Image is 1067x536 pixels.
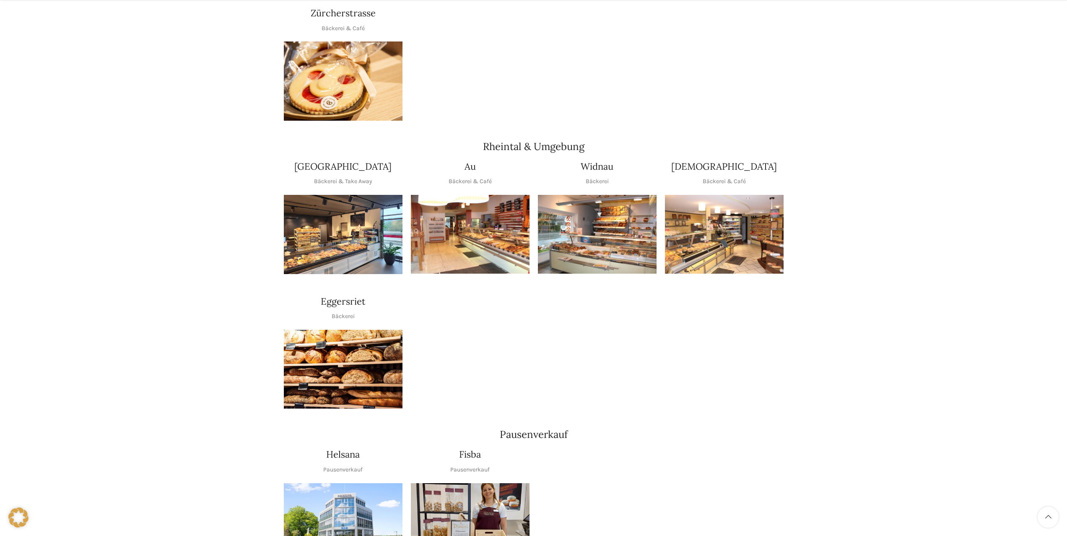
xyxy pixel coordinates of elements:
[665,195,784,274] img: heiden (1)
[311,7,376,20] h4: Zürcherstrasse
[671,160,777,173] h4: [DEMOGRAPHIC_DATA]
[332,312,355,321] p: Bäckerei
[450,465,490,474] p: Pausenverkauf
[665,195,784,274] div: 1 / 1
[284,41,402,121] img: schwyter-38
[284,195,402,274] img: Schwyter-6
[538,195,657,274] img: widnau (1)
[703,177,746,186] p: Bäckerei & Café
[449,177,492,186] p: Bäckerei & Café
[321,295,366,308] h4: Eggersriet
[465,160,476,173] h4: Au
[538,195,657,274] div: 1 / 1
[284,330,402,409] img: schwyter-34
[322,24,365,33] p: Bäckerei & Café
[284,41,402,121] div: 1 / 1
[1038,507,1059,528] a: Scroll to top button
[284,195,402,274] div: 1 / 1
[586,177,609,186] p: Bäckerei
[323,465,363,474] p: Pausenverkauf
[284,430,784,440] h2: Pausenverkauf
[411,195,530,274] div: 1 / 1
[411,195,530,274] img: au (1)
[326,448,360,461] h4: Helsana
[284,142,784,152] h2: Rheintal & Umgebung
[459,448,481,461] h4: Fisba
[284,330,402,409] div: 1 / 1
[314,177,372,186] p: Bäckerei & Take Away
[581,160,613,173] h4: Widnau
[294,160,392,173] h4: [GEOGRAPHIC_DATA]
